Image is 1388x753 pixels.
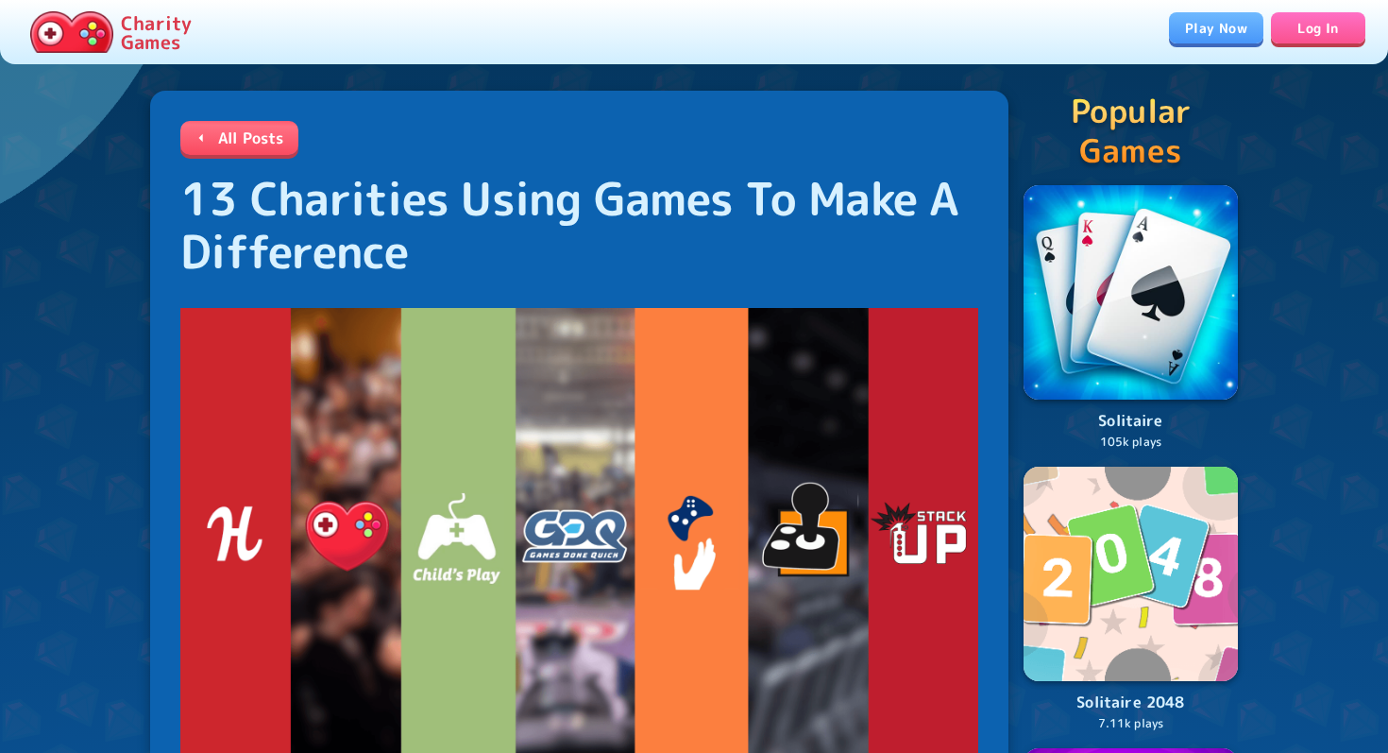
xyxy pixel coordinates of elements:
p: Solitaire [1024,409,1238,434]
img: Logo [1024,185,1238,400]
img: Logo [1024,467,1238,681]
p: All Posts [218,127,283,149]
p: Popular Games [1024,91,1238,170]
p: 7.11k plays [1024,715,1238,733]
a: Charity Games [23,8,199,57]
a: Log In [1271,12,1365,43]
a: LogoSolitaire 20487.11k plays [1024,467,1238,733]
a: LogoSolitaire105k plays [1024,185,1238,452]
p: Solitaire 2048 [1024,691,1238,715]
p: 105k plays [1024,434,1238,452]
p: Charity Games [121,13,192,51]
a: Play Now [1169,12,1263,43]
a: All Posts [180,121,298,155]
img: Charity.Games [30,11,113,53]
h1: 13 Charities Using Games To Make A Difference [180,172,978,278]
